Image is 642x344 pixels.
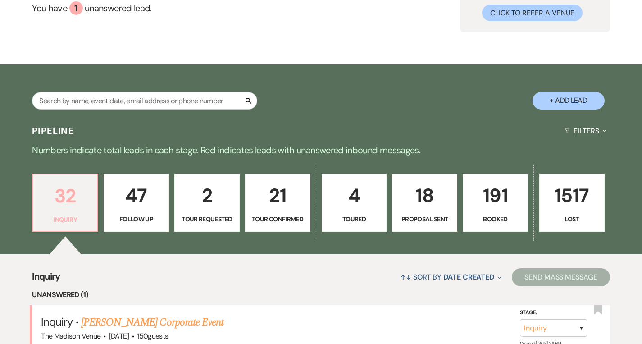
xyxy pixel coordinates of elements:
[109,214,163,224] p: Follow Up
[561,119,610,143] button: Filters
[180,214,234,224] p: Tour Requested
[109,180,163,211] p: 47
[69,1,83,15] div: 1
[397,265,505,289] button: Sort By Date Created
[322,174,387,232] a: 4Toured
[180,180,234,211] p: 2
[539,174,605,232] a: 1517Lost
[32,124,74,137] h3: Pipeline
[392,174,457,232] a: 18Proposal Sent
[398,180,451,211] p: 18
[401,272,411,282] span: ↑↓
[174,174,240,232] a: 2Tour Requested
[41,315,73,329] span: Inquiry
[469,214,522,224] p: Booked
[545,214,599,224] p: Lost
[251,180,305,211] p: 21
[38,215,92,225] p: Inquiry
[32,289,610,301] li: Unanswered (1)
[38,181,92,211] p: 32
[545,180,599,211] p: 1517
[32,92,257,110] input: Search by name, event date, email address or phone number
[328,180,381,211] p: 4
[463,174,528,232] a: 191Booked
[520,308,587,318] label: Stage:
[512,268,610,286] button: Send Mass Message
[245,174,310,232] a: 21Tour Confirmed
[482,5,583,21] button: Click to Refer a Venue
[533,92,605,110] button: + Add Lead
[109,331,129,341] span: [DATE]
[32,174,98,232] a: 32Inquiry
[137,331,168,341] span: 150 guests
[328,214,381,224] p: Toured
[251,214,305,224] p: Tour Confirmed
[443,272,494,282] span: Date Created
[104,174,169,232] a: 47Follow Up
[41,331,100,341] span: The Madison Venue
[469,180,522,211] p: 191
[32,270,60,289] span: Inquiry
[32,1,360,15] a: You have 1 unanswered lead.
[81,314,223,330] a: [PERSON_NAME] Corporate Event
[398,214,451,224] p: Proposal Sent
